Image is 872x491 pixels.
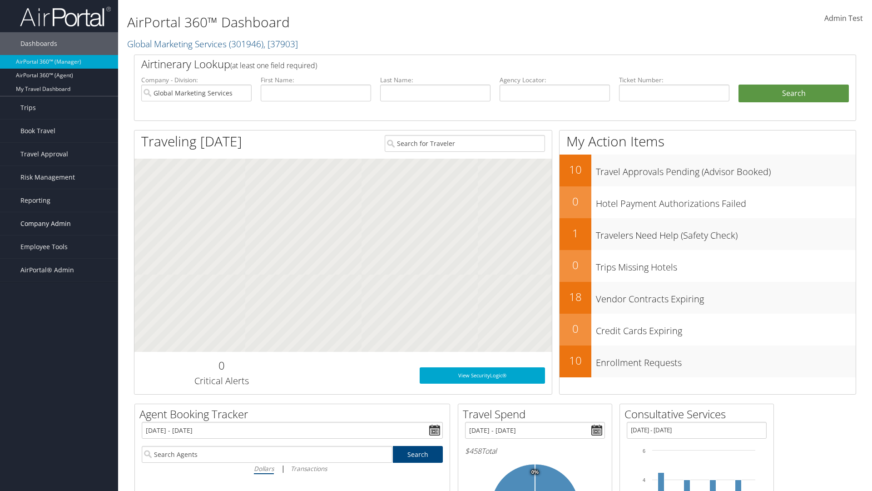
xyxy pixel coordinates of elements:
h3: Hotel Payment Authorizations Failed [596,193,856,210]
a: 10Enrollment Requests [560,346,856,377]
span: Employee Tools [20,235,68,258]
tspan: 4 [643,477,645,483]
span: Trips [20,96,36,119]
tspan: 0% [531,470,539,475]
h2: 0 [560,321,591,336]
span: Admin Test [824,13,863,23]
input: Search for Traveler [385,135,545,152]
label: Ticket Number: [619,75,729,85]
span: (at least one field required) [230,60,317,70]
a: View SecurityLogic® [420,367,545,384]
a: 0Hotel Payment Authorizations Failed [560,186,856,218]
label: Company - Division: [141,75,252,85]
h3: Enrollment Requests [596,352,856,369]
span: Company Admin [20,212,71,235]
h2: 0 [141,358,302,373]
label: Last Name: [380,75,490,85]
span: Book Travel [20,120,55,142]
h2: 1 [560,225,591,241]
h2: 0 [560,257,591,273]
h2: Travel Spend [463,406,612,422]
h2: 10 [560,162,591,177]
h3: Critical Alerts [141,375,302,387]
a: 0Trips Missing Hotels [560,250,856,282]
tspan: 6 [643,448,645,454]
div: | [142,463,443,474]
a: Admin Test [824,5,863,33]
span: AirPortal® Admin [20,259,74,281]
h2: 10 [560,353,591,368]
span: ( 301946 ) [229,38,263,50]
h2: Consultative Services [624,406,773,422]
h2: Airtinerary Lookup [141,56,789,72]
span: Risk Management [20,166,75,189]
a: 18Vendor Contracts Expiring [560,282,856,314]
i: Dollars [254,464,274,473]
span: , [ 37903 ] [263,38,298,50]
label: First Name: [261,75,371,85]
a: 0Credit Cards Expiring [560,314,856,346]
span: Dashboards [20,32,57,55]
label: Agency Locator: [500,75,610,85]
h1: AirPortal 360™ Dashboard [127,13,618,32]
a: 10Travel Approvals Pending (Advisor Booked) [560,155,856,186]
h2: 0 [560,194,591,209]
span: Travel Approval [20,143,68,165]
h3: Travel Approvals Pending (Advisor Booked) [596,161,856,178]
img: airportal-logo.png [20,6,111,27]
input: Search Agents [142,446,392,463]
h3: Credit Cards Expiring [596,320,856,337]
i: Transactions [291,464,327,473]
h3: Trips Missing Hotels [596,256,856,274]
a: Global Marketing Services [127,38,298,50]
a: Search [393,446,443,463]
span: $458 [465,446,481,456]
a: 1Travelers Need Help (Safety Check) [560,218,856,250]
h3: Vendor Contracts Expiring [596,288,856,306]
h1: My Action Items [560,132,856,151]
h3: Travelers Need Help (Safety Check) [596,225,856,242]
button: Search [738,85,849,103]
h6: Total [465,446,605,456]
span: Reporting [20,189,50,212]
h2: Agent Booking Tracker [139,406,450,422]
h1: Traveling [DATE] [141,132,242,151]
h2: 18 [560,289,591,305]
